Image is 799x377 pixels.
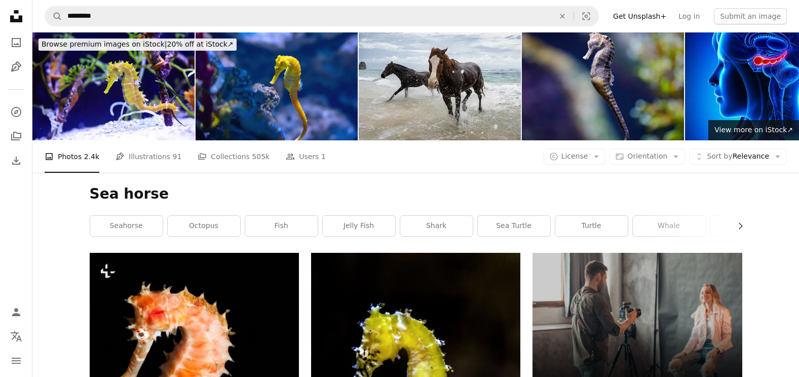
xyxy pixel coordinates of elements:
[116,140,181,173] a: Illustrations 91
[32,32,195,140] img: horse sea
[196,32,358,140] img: Yellow Slender Seahorse (Hippocampus reidi) or Longsnout Seahorse
[478,216,550,236] a: sea turtle
[607,8,672,24] a: Get Unsplash+
[198,140,270,173] a: Collections 505k
[6,326,26,347] button: Language
[321,151,326,162] span: 1
[610,148,685,165] button: Orientation
[710,216,783,236] a: coral
[252,151,270,162] span: 505k
[633,216,705,236] a: whale
[6,57,26,77] a: Illustrations
[400,216,473,236] a: shark
[714,8,787,24] button: Submit an image
[45,7,62,26] button: Search Unsplash
[707,152,769,162] span: Relevance
[574,7,598,26] button: Visual search
[555,216,628,236] a: turtle
[6,351,26,371] button: Menu
[245,216,318,236] a: fish
[714,126,793,134] span: View more on iStock ↗
[168,216,240,236] a: octopus
[42,40,167,48] span: Browse premium images on iStock |
[90,185,742,203] h1: Sea horse
[6,150,26,171] a: Download History
[286,140,326,173] a: Users 1
[627,152,667,160] span: Orientation
[42,40,234,48] span: 20% off at iStock ↗
[359,32,521,140] img: Sumba Island Beach Indonesia Wild Horses Running Back from Indian Ocean
[32,32,243,57] a: Browse premium images on iStock|20% off at iStock↗
[522,32,684,140] img: Sea Horse
[6,32,26,53] a: Photos
[6,102,26,122] a: Explore
[544,148,606,165] button: License
[90,216,163,236] a: seahorse
[708,120,799,140] a: View more on iStock↗
[45,6,599,26] form: Find visuals sitewide
[323,216,395,236] a: jelly fish
[173,151,182,162] span: 91
[6,302,26,322] a: Log in / Sign up
[551,7,574,26] button: Clear
[689,148,787,165] button: Sort byRelevance
[672,8,706,24] a: Log in
[6,126,26,146] a: Collections
[561,152,588,160] span: License
[707,152,732,160] span: Sort by
[731,216,742,236] button: scroll list to the right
